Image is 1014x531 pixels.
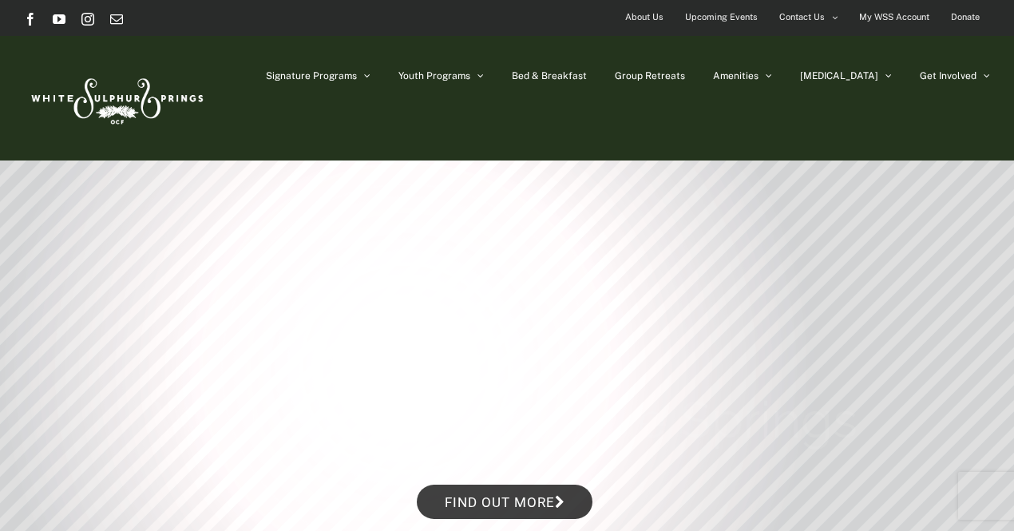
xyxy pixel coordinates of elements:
[24,13,37,26] a: Facebook
[81,13,94,26] a: Instagram
[685,6,758,29] span: Upcoming Events
[24,61,208,136] img: White Sulphur Springs Logo
[800,71,878,81] span: [MEDICAL_DATA]
[713,36,772,116] a: Amenities
[398,71,470,81] span: Youth Programs
[951,6,980,29] span: Donate
[920,36,990,116] a: Get Involved
[615,71,685,81] span: Group Retreats
[266,36,990,116] nav: Main Menu
[800,36,892,116] a: [MEDICAL_DATA]
[110,13,123,26] a: Email
[53,13,65,26] a: YouTube
[512,36,587,116] a: Bed & Breakfast
[713,71,759,81] span: Amenities
[625,6,663,29] span: About Us
[859,6,929,29] span: My WSS Account
[417,485,592,519] a: Find out more
[154,388,858,452] rs-layer: Winter Retreats at the Springs
[266,71,357,81] span: Signature Programs
[266,36,370,116] a: Signature Programs
[920,71,976,81] span: Get Involved
[779,6,825,29] span: Contact Us
[398,36,484,116] a: Youth Programs
[615,36,685,116] a: Group Retreats
[512,71,587,81] span: Bed & Breakfast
